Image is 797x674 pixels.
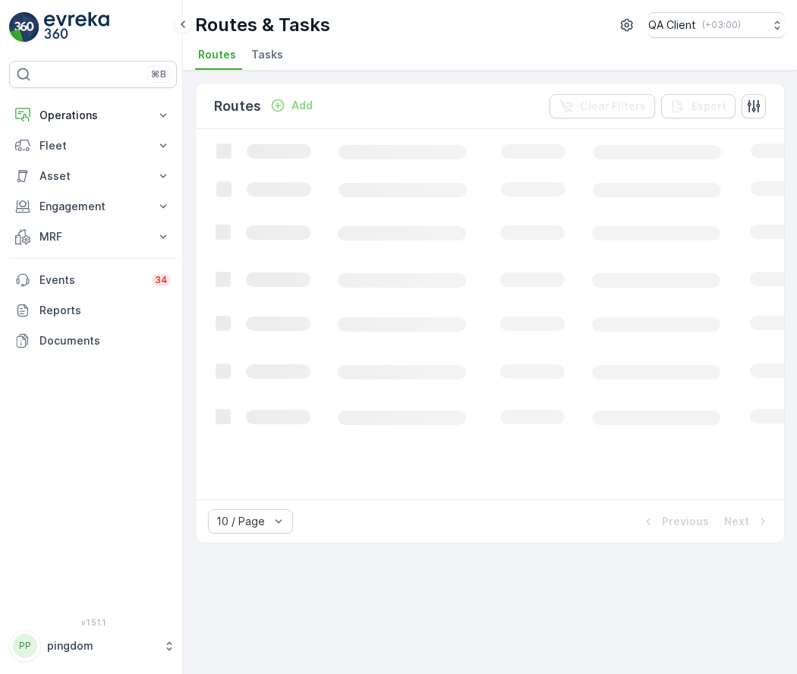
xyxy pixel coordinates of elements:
button: Clear Filters [550,94,655,118]
p: ( +03:00 ) [702,19,741,31]
p: MRF [39,229,146,244]
p: Reports [39,303,171,318]
p: Previous [662,514,709,529]
button: QA Client(+03:00) [648,12,785,38]
button: Next [723,512,772,531]
p: Documents [39,333,171,348]
button: Export [661,94,736,118]
p: Fleet [39,138,146,153]
p: Export [691,99,726,114]
p: Operations [39,108,146,123]
button: MRF [9,222,177,252]
a: Documents [9,326,177,356]
img: logo_light-DOdMpM7g.png [44,12,109,43]
p: Clear Filters [580,99,646,114]
button: Operations [9,100,177,131]
p: Add [291,98,313,113]
p: Routes [214,96,261,117]
span: Tasks [251,47,283,62]
button: Previous [639,512,710,531]
button: Add [264,96,319,115]
p: Engagement [39,199,146,214]
button: Asset [9,161,177,191]
div: PP [13,634,37,658]
img: logo [9,12,39,43]
p: Events [39,272,143,288]
span: v 1.51.1 [9,618,177,627]
p: Next [724,514,749,529]
p: Routes & Tasks [195,13,330,37]
button: Fleet [9,131,177,161]
p: 34 [155,274,168,286]
span: Routes [198,47,236,62]
p: QA Client [648,17,696,33]
button: PPpingdom [9,630,177,662]
p: pingdom [47,638,156,654]
button: Engagement [9,191,177,222]
a: Reports [9,295,177,326]
p: ⌘B [151,68,166,80]
a: Events34 [9,265,177,295]
p: Asset [39,168,146,184]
